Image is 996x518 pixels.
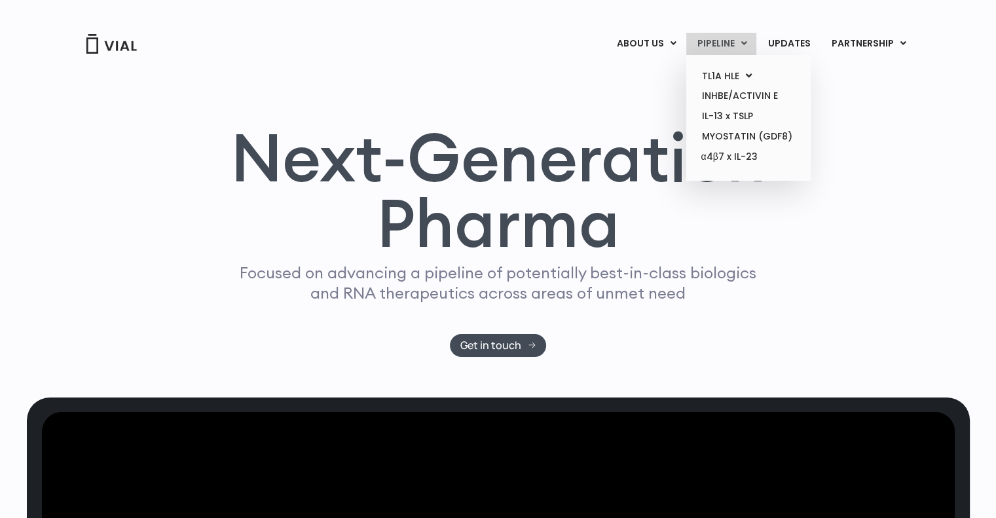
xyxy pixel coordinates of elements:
[215,124,782,257] h1: Next-Generation Pharma
[691,126,805,147] a: MYOSTATIN (GDF8)
[85,34,138,54] img: Vial Logo
[606,33,686,55] a: ABOUT USMenu Toggle
[450,334,546,357] a: Get in touch
[821,33,916,55] a: PARTNERSHIPMenu Toggle
[757,33,820,55] a: UPDATES
[691,147,805,168] a: α4β7 x IL-23
[234,263,762,303] p: Focused on advancing a pipeline of potentially best-in-class biologics and RNA therapeutics acros...
[691,106,805,126] a: IL-13 x TSLP
[460,341,521,350] span: Get in touch
[686,33,756,55] a: PIPELINEMenu Toggle
[691,66,805,86] a: TL1A HLEMenu Toggle
[691,86,805,106] a: INHBE/ACTIVIN E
